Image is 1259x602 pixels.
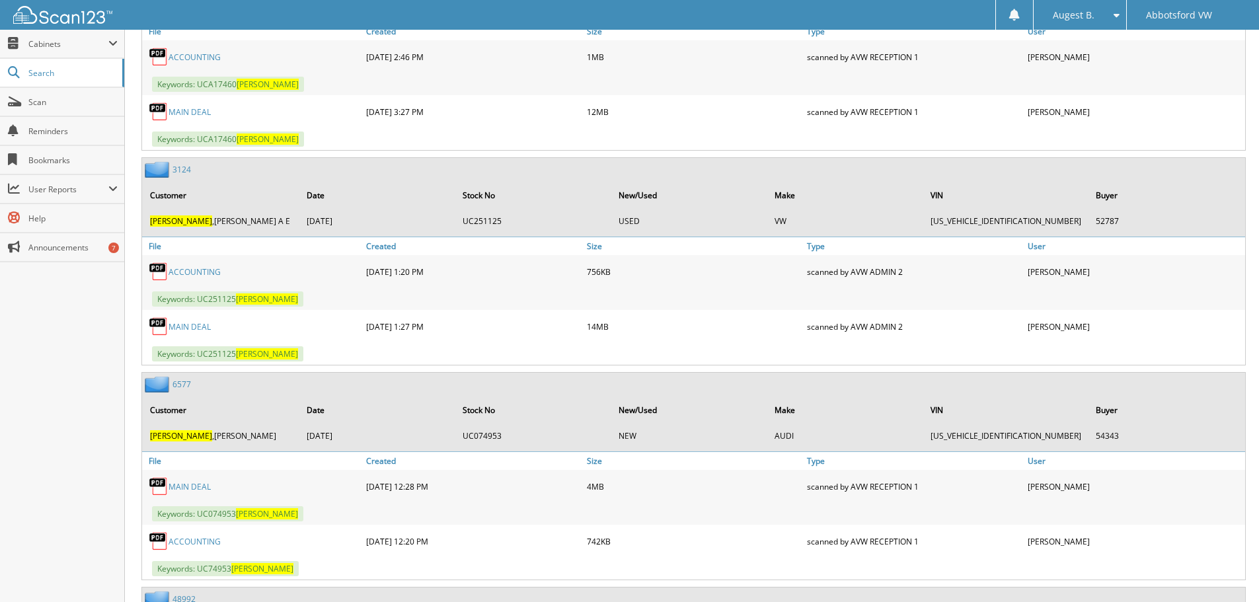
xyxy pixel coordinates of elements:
span: Keywords: UCA17460 [152,132,304,147]
span: Keywords: UC74953 [152,561,299,576]
span: User Reports [28,184,108,195]
div: [DATE] 3:27 PM [363,98,584,125]
span: [PERSON_NAME] [231,563,293,574]
div: scanned by AVW ADMIN 2 [804,258,1024,285]
span: [PERSON_NAME] [236,293,298,305]
a: User [1024,452,1245,470]
td: 52787 [1089,210,1244,232]
span: [PERSON_NAME] [237,133,299,145]
div: scanned by AVW RECEPTION 1 [804,528,1024,554]
span: Bookmarks [28,155,118,166]
span: [PERSON_NAME] [150,430,212,441]
a: ACCOUNTING [169,266,221,278]
div: 4MB [584,473,804,500]
div: scanned by AVW ADMIN 2 [804,313,1024,340]
td: UC251125 [456,210,611,232]
div: [DATE] 1:27 PM [363,313,584,340]
div: 742KB [584,528,804,554]
td: AUDI [768,425,923,447]
img: PDF.png [149,47,169,67]
td: [US_VEHICLE_IDENTIFICATION_NUMBER] [924,425,1088,447]
th: Make [768,182,923,209]
img: folder2.png [145,161,172,178]
div: [PERSON_NAME] [1024,44,1245,70]
span: Keywords: UCA17460 [152,77,304,92]
div: 12MB [584,98,804,125]
div: scanned by AVW RECEPTION 1 [804,473,1024,500]
span: Keywords: UC251125 [152,291,303,307]
th: Buyer [1089,396,1244,424]
div: scanned by AVW RECEPTION 1 [804,44,1024,70]
td: UC074953 [456,425,611,447]
a: Type [804,22,1024,40]
span: Reminders [28,126,118,137]
div: 14MB [584,313,804,340]
div: scanned by AVW RECEPTION 1 [804,98,1024,125]
span: [PERSON_NAME] [150,215,212,227]
div: [DATE] 1:20 PM [363,258,584,285]
img: PDF.png [149,317,169,336]
img: scan123-logo-white.svg [13,6,112,24]
a: Type [804,452,1024,470]
a: Size [584,237,804,255]
div: [PERSON_NAME] [1024,258,1245,285]
img: folder2.png [145,376,172,393]
a: File [142,237,363,255]
th: Stock No [456,182,611,209]
a: User [1024,237,1245,255]
th: New/Used [612,396,767,424]
a: MAIN DEAL [169,481,211,492]
td: [DATE] [300,425,455,447]
span: Keywords: UC251125 [152,346,303,361]
th: Customer [143,182,299,209]
div: [PERSON_NAME] [1024,528,1245,554]
th: Buyer [1089,182,1244,209]
iframe: Chat Widget [1193,539,1259,602]
td: [US_VEHICLE_IDENTIFICATION_NUMBER] [924,210,1088,232]
div: [PERSON_NAME] [1024,98,1245,125]
td: USED [612,210,767,232]
td: 54343 [1089,425,1244,447]
td: ,[PERSON_NAME] A E [143,210,299,232]
div: 756KB [584,258,804,285]
div: 1MB [584,44,804,70]
img: PDF.png [149,262,169,282]
a: Created [363,237,584,255]
th: VIN [924,182,1088,209]
span: [PERSON_NAME] [236,348,298,359]
div: [PERSON_NAME] [1024,473,1245,500]
th: Date [300,396,455,424]
span: Help [28,213,118,224]
th: Stock No [456,396,611,424]
span: Announcements [28,242,118,253]
img: PDF.png [149,531,169,551]
th: New/Used [612,182,767,209]
a: ACCOUNTING [169,52,221,63]
a: 3124 [172,164,191,175]
span: Cabinets [28,38,108,50]
span: [PERSON_NAME] [237,79,299,90]
img: PDF.png [149,476,169,496]
a: 6577 [172,379,191,390]
span: Abbotsford VW [1146,11,1212,19]
span: [PERSON_NAME] [236,508,298,519]
span: Keywords: UC074953 [152,506,303,521]
a: User [1024,22,1245,40]
a: File [142,22,363,40]
th: Make [768,396,923,424]
td: ,[PERSON_NAME] [143,425,299,447]
td: NEW [612,425,767,447]
a: Created [363,22,584,40]
td: VW [768,210,923,232]
div: [DATE] 12:28 PM [363,473,584,500]
div: [DATE] 2:46 PM [363,44,584,70]
div: [PERSON_NAME] [1024,313,1245,340]
div: 7 [108,243,119,253]
span: Search [28,67,116,79]
a: Size [584,22,804,40]
a: Created [363,452,584,470]
td: [DATE] [300,210,455,232]
img: PDF.png [149,102,169,122]
th: Date [300,182,455,209]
